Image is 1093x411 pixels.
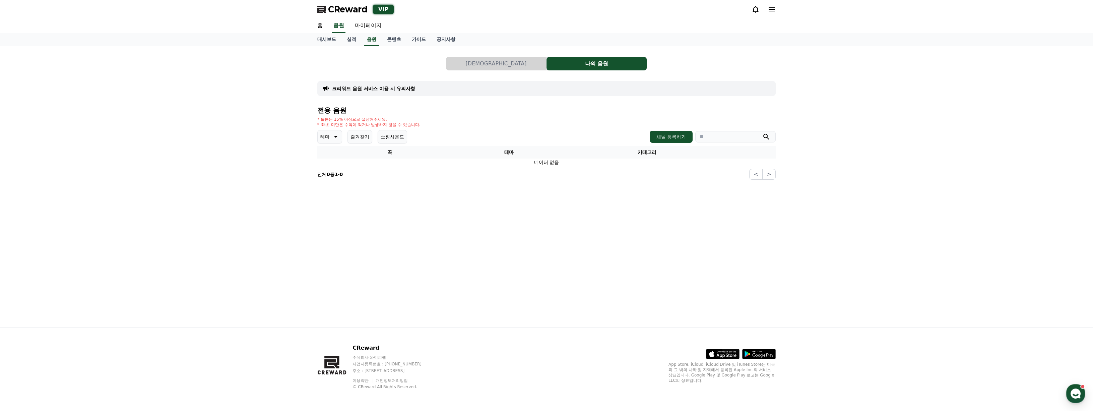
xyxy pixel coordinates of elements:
[650,131,693,143] button: 채널 등록하기
[86,213,129,229] a: 설정
[378,130,407,143] button: 쇼핑사운드
[352,378,374,383] a: 이용약관
[44,213,86,229] a: 대화
[556,146,738,159] th: 카테고리
[373,5,394,14] div: VIP
[446,57,546,70] a: [DEMOGRAPHIC_DATA]
[668,362,776,383] p: App Store, iCloud, iCloud Drive 및 iTunes Store는 미국과 그 밖의 나라 및 지역에서 등록된 Apple Inc.의 서비스 상표입니다. Goo...
[317,117,421,122] p: * 볼륨은 15% 이상으로 설정해주세요.
[352,384,434,390] p: © CReward All Rights Reserved.
[320,132,330,141] p: 테마
[327,172,330,177] strong: 0
[462,146,556,159] th: 테마
[382,33,406,46] a: 콘텐츠
[749,169,762,180] button: <
[431,33,461,46] a: 공지사항
[312,33,341,46] a: 대시보드
[349,19,387,33] a: 마이페이지
[328,4,368,15] span: CReward
[332,19,345,33] a: 음원
[446,57,546,70] button: [DEMOGRAPHIC_DATA]
[352,361,434,367] p: 사업자등록번호 : [PHONE_NUMBER]
[347,130,372,143] button: 즐겨찾기
[341,33,362,46] a: 실적
[352,355,434,360] p: 주식회사 와이피랩
[332,85,415,92] a: 크리워드 음원 서비스 이용 시 유의사항
[317,107,776,114] h4: 전용 음원
[104,223,112,228] span: 설정
[317,171,343,178] p: 전체 중 -
[312,19,328,33] a: 홈
[352,344,434,352] p: CReward
[2,213,44,229] a: 홈
[317,122,421,127] p: * 35초 미만은 수익이 적거나 발생하지 않을 수 있습니다.
[317,146,462,159] th: 곡
[340,172,343,177] strong: 0
[406,33,431,46] a: 가이드
[352,368,434,373] p: 주소 : [STREET_ADDRESS]
[21,223,25,228] span: 홈
[317,4,368,15] a: CReward
[61,223,69,228] span: 대화
[364,33,379,46] a: 음원
[317,159,776,166] td: 데이터 없음
[317,130,342,143] button: 테마
[763,169,776,180] button: >
[335,172,338,177] strong: 1
[546,57,647,70] button: 나의 음원
[376,378,408,383] a: 개인정보처리방침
